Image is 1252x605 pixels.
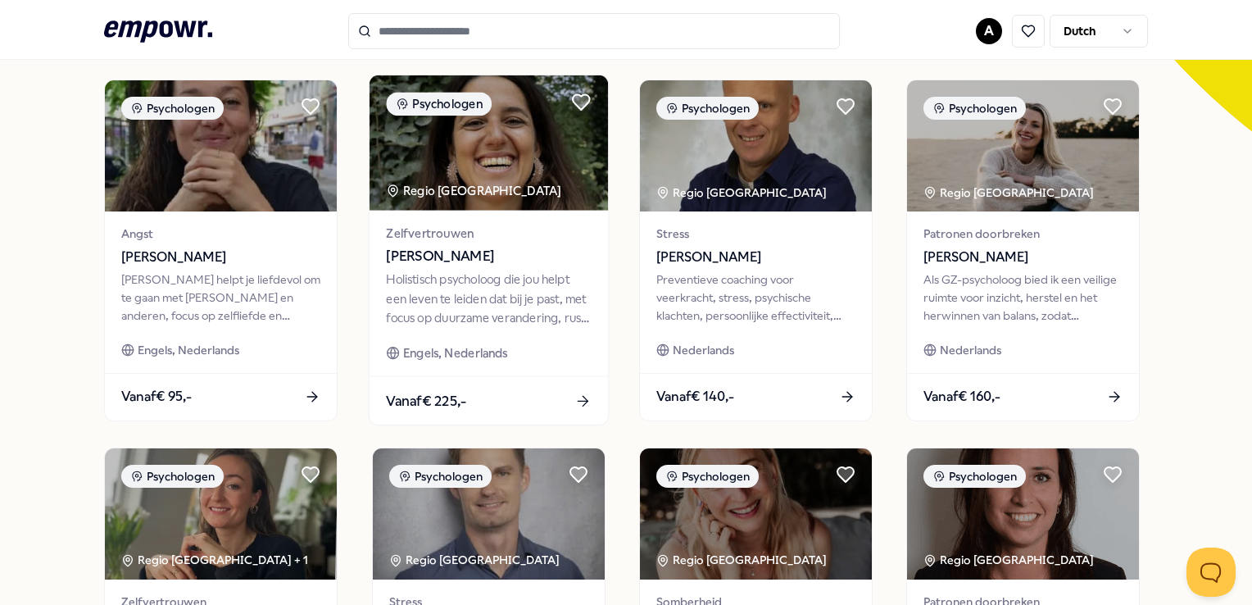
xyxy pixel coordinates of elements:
div: [PERSON_NAME] helpt je liefdevol om te gaan met [PERSON_NAME] en anderen, focus op zelfliefde en ... [121,271,320,325]
img: package image [105,80,337,212]
div: Psychologen [389,465,492,488]
iframe: Help Scout Beacon - Open [1186,548,1236,597]
div: Regio [GEOGRAPHIC_DATA] + 1 [121,551,308,569]
div: Regio [GEOGRAPHIC_DATA] [389,551,562,569]
a: package imagePsychologenRegio [GEOGRAPHIC_DATA] Stress[PERSON_NAME]Preventieve coaching voor veer... [639,80,873,421]
img: package image [907,80,1139,212]
a: package imagePsychologenAngst[PERSON_NAME][PERSON_NAME] helpt je liefdevol om te gaan met [PERSON... [104,80,338,421]
div: Holistisch psycholoog die jou helpt een leven te leiden dat bij je past, met focus op duurzame ve... [386,271,591,327]
span: Vanaf € 140,- [656,386,734,407]
span: [PERSON_NAME] [656,247,855,268]
img: package image [640,80,872,212]
div: Regio [GEOGRAPHIC_DATA] [656,551,829,569]
span: Nederlands [673,341,734,359]
span: Nederlands [940,341,1001,359]
span: Patronen doorbreken [923,225,1123,243]
button: A [976,18,1002,44]
span: [PERSON_NAME] [923,247,1123,268]
div: Regio [GEOGRAPHIC_DATA] [386,182,564,201]
div: Psychologen [121,465,224,488]
span: Zelfvertrouwen [386,224,591,243]
img: package image [907,448,1139,580]
div: Regio [GEOGRAPHIC_DATA] [923,551,1096,569]
span: Stress [656,225,855,243]
span: Engels, Nederlands [138,341,239,359]
div: Psychologen [923,97,1026,120]
div: Preventieve coaching voor veerkracht, stress, psychische klachten, persoonlijke effectiviteit, ge... [656,271,855,325]
div: Psychologen [386,93,492,116]
img: package image [640,448,872,580]
div: Regio [GEOGRAPHIC_DATA] [923,184,1096,202]
div: Psychologen [121,97,224,120]
span: Engels, Nederlands [403,344,508,363]
div: Psychologen [656,465,759,488]
input: Search for products, categories or subcategories [348,13,840,49]
a: package imagePsychologenRegio [GEOGRAPHIC_DATA] Patronen doorbreken[PERSON_NAME]Als GZ-psycholoog... [906,80,1140,421]
div: Regio [GEOGRAPHIC_DATA] [656,184,829,202]
div: Als GZ-psycholoog bied ik een veilige ruimte voor inzicht, herstel en het herwinnen van balans, z... [923,271,1123,325]
span: Angst [121,225,320,243]
span: Vanaf € 225,- [386,390,466,412]
span: Vanaf € 95,- [121,386,192,407]
span: [PERSON_NAME] [121,247,320,268]
img: package image [373,448,605,580]
img: package image [369,75,607,211]
div: Psychologen [923,465,1026,488]
img: package image [105,448,337,580]
span: Vanaf € 160,- [923,386,1000,407]
div: Psychologen [656,97,759,120]
span: [PERSON_NAME] [386,246,591,267]
a: package imagePsychologenRegio [GEOGRAPHIC_DATA] Zelfvertrouwen[PERSON_NAME]Holistisch psycholoog ... [368,75,609,426]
